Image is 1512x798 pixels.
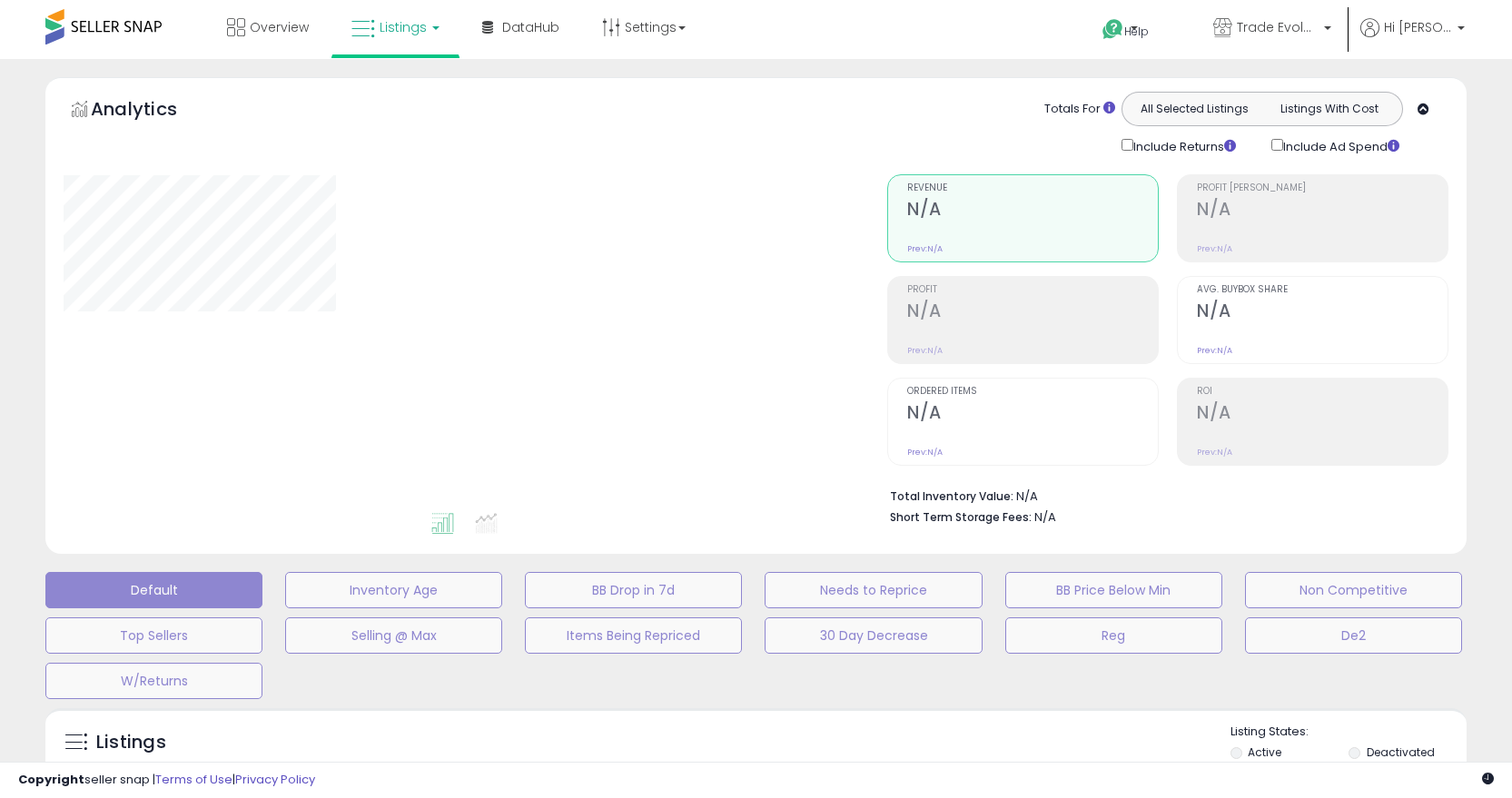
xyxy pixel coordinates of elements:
[1044,101,1115,118] div: Totals For
[1360,18,1465,59] a: Hi [PERSON_NAME]
[525,572,742,608] button: BB Drop in 7d
[285,617,502,654] button: Selling @ Max
[890,484,1435,506] li: N/A
[1197,243,1232,254] small: Prev: N/A
[1245,617,1462,654] button: De2
[1197,285,1448,295] span: Avg. Buybox Share
[907,402,1158,427] h2: N/A
[1261,97,1397,121] button: Listings With Cost
[1197,387,1448,397] span: ROI
[1102,18,1124,41] i: Get Help
[907,345,943,356] small: Prev: N/A
[18,772,315,789] div: seller snap | |
[380,18,427,36] span: Listings
[285,572,502,608] button: Inventory Age
[45,572,262,608] button: Default
[1005,572,1222,608] button: BB Price Below Min
[907,243,943,254] small: Prev: N/A
[907,447,943,458] small: Prev: N/A
[1197,402,1448,427] h2: N/A
[1127,97,1262,121] button: All Selected Listings
[890,488,1013,504] b: Total Inventory Value:
[250,18,309,36] span: Overview
[45,663,262,699] button: W/Returns
[18,771,84,788] strong: Copyright
[1245,572,1462,608] button: Non Competitive
[1124,24,1149,39] span: Help
[1237,18,1319,36] span: Trade Evolution US
[1197,199,1448,223] h2: N/A
[1384,18,1452,36] span: Hi [PERSON_NAME]
[1088,5,1184,59] a: Help
[907,300,1158,325] h2: N/A
[1197,300,1448,325] h2: N/A
[907,183,1158,193] span: Revenue
[1197,447,1232,458] small: Prev: N/A
[907,387,1158,397] span: Ordered Items
[525,617,742,654] button: Items Being Repriced
[91,96,212,126] h5: Analytics
[502,18,559,36] span: DataHub
[765,572,982,608] button: Needs to Reprice
[907,199,1158,223] h2: N/A
[1258,135,1428,156] div: Include Ad Spend
[1005,617,1222,654] button: Reg
[890,509,1032,525] b: Short Term Storage Fees:
[765,617,982,654] button: 30 Day Decrease
[1034,508,1056,526] span: N/A
[1197,183,1448,193] span: Profit [PERSON_NAME]
[1197,345,1232,356] small: Prev: N/A
[1108,135,1258,156] div: Include Returns
[45,617,262,654] button: Top Sellers
[907,285,1158,295] span: Profit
